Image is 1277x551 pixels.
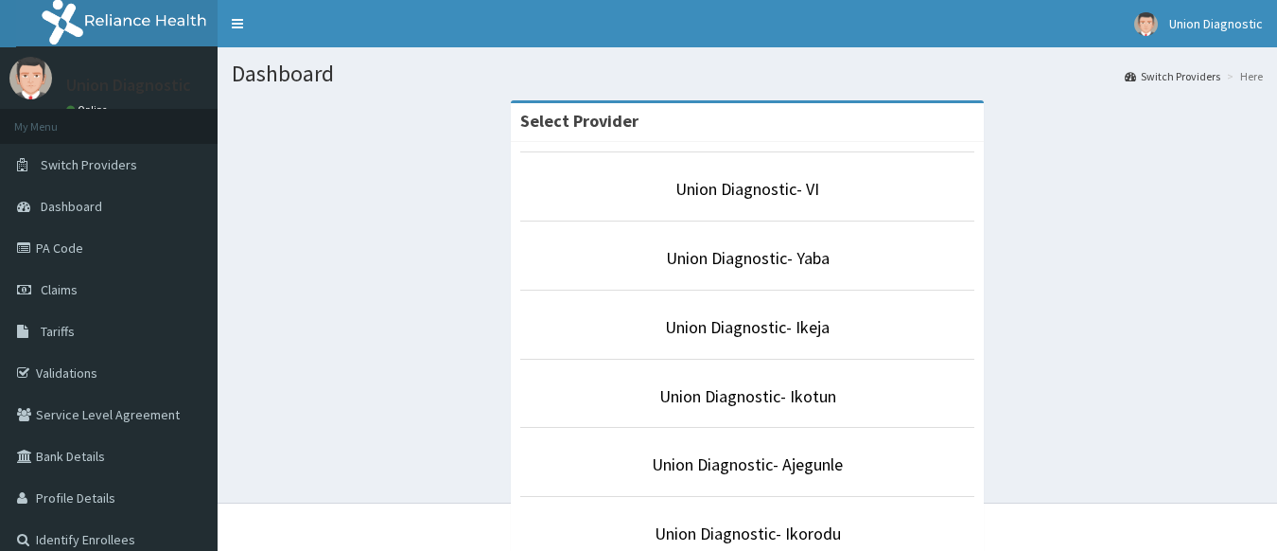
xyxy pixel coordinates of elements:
img: User Image [1134,12,1158,36]
a: Union Diagnostic- Ikeja [665,316,830,338]
span: Union Diagnostic [1169,15,1263,32]
p: Union Diagnostic [66,77,191,94]
h1: Dashboard [232,62,1263,86]
span: Tariffs [41,323,75,340]
a: Union Diagnostic- Yaba [666,247,830,269]
a: Union Diagnostic- VI [675,178,819,200]
span: Dashboard [41,198,102,215]
strong: Select Provider [520,110,638,132]
img: User Image [9,57,52,99]
a: Union Diagnostic- Ajegunle [652,453,843,475]
span: Claims [41,281,78,298]
a: Union Diagnostic- Ikotun [659,385,836,407]
a: Switch Providers [1125,68,1220,84]
a: Online [66,103,112,116]
a: Union Diagnostic- Ikorodu [655,523,841,544]
li: Here [1222,68,1263,84]
span: Switch Providers [41,156,137,173]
